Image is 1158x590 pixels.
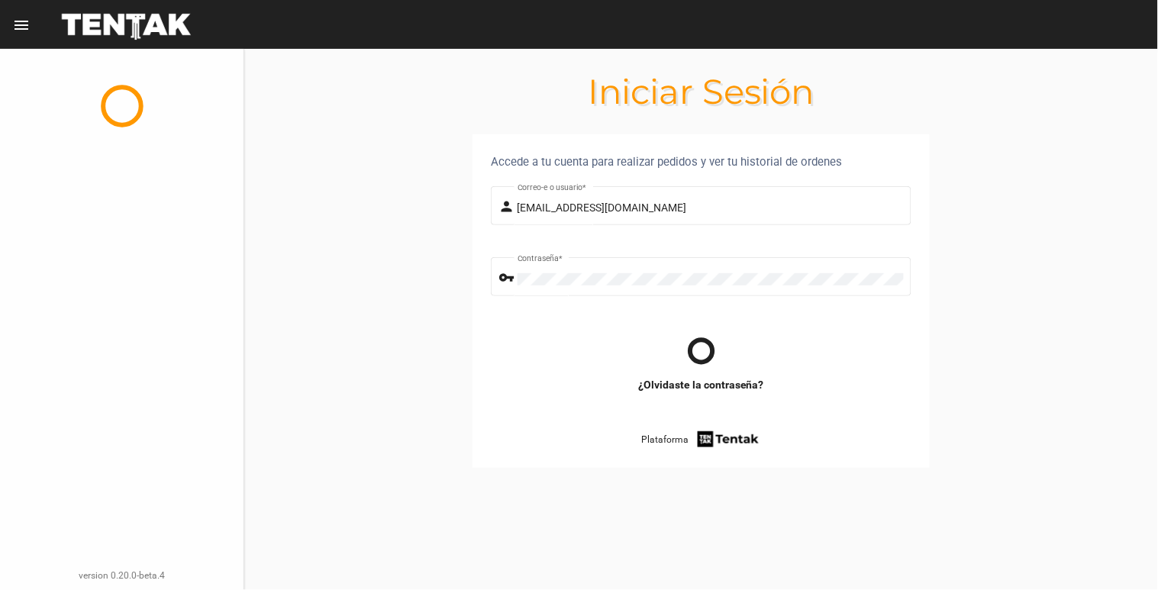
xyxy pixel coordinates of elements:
h1: Iniciar Sesión [244,79,1158,104]
a: Plataforma [641,429,761,450]
div: version 0.20.0-beta.4 [12,568,231,583]
span: Plataforma [641,432,689,447]
mat-icon: vpn_key [499,269,518,287]
img: tentak-firm.png [695,429,761,450]
mat-icon: menu [12,16,31,34]
mat-icon: person [499,198,518,216]
a: ¿Olvidaste la contraseña? [638,377,764,392]
div: Accede a tu cuenta para realizar pedidos y ver tu historial de ordenes [491,153,911,171]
